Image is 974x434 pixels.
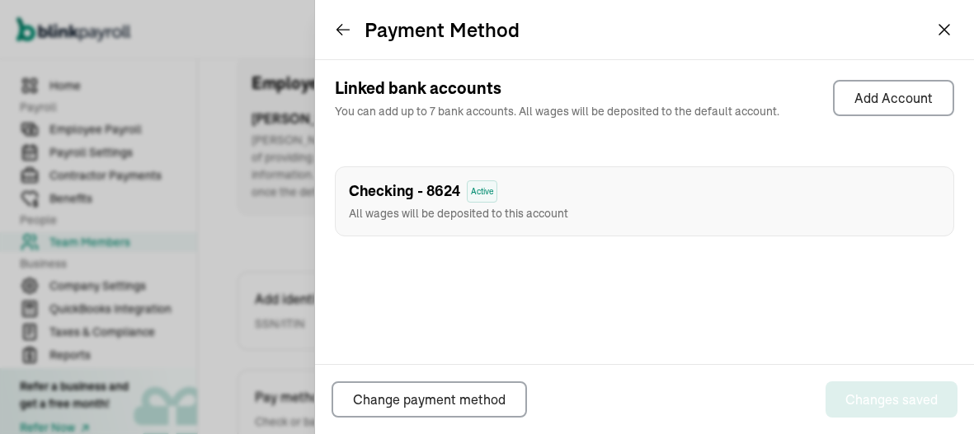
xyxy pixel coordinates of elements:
span: All wages will be deposited to this account [349,206,568,221]
span: You can add up to 7 bank accounts. All wages will be deposited to the default account. [335,103,779,120]
div: Change payment method [353,390,506,409]
div: Changes saved [845,390,938,409]
span: Checking - 8624 [349,180,460,203]
button: Changes saved [826,381,958,418]
button: Add Account [833,80,954,116]
h2: Payment Method [365,16,520,43]
div: Add Account [854,88,933,108]
span: Linked bank accounts [335,80,779,96]
span: Active [467,180,497,203]
button: Change payment method [332,381,527,418]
